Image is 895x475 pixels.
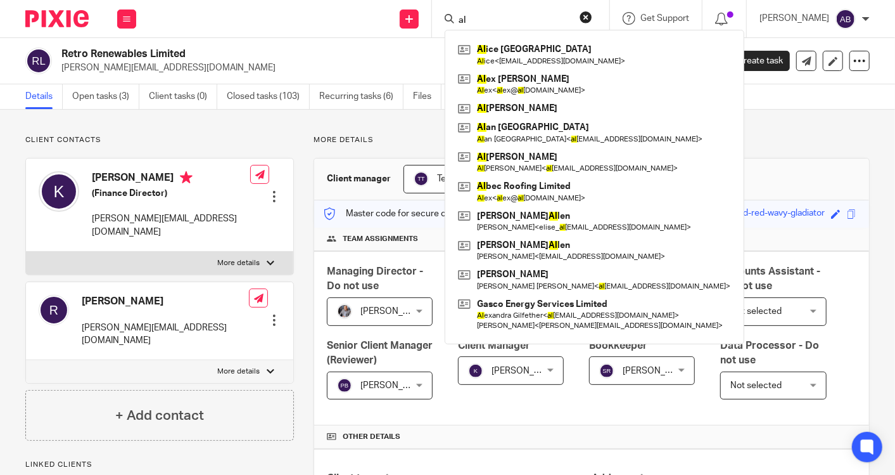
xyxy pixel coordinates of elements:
span: Client Manager [458,341,530,351]
a: Details [25,84,63,109]
p: Master code for secure communications and files [324,207,542,220]
h5: (Finance Director) [92,187,250,200]
span: Managing Director - Do not use [327,266,423,291]
span: Senior Client Manager (Reviewer) [327,341,433,365]
span: Other details [343,432,400,442]
p: Linked clients [25,460,294,470]
h4: + Add contact [115,406,204,426]
span: Team assignments [343,234,418,244]
a: Client tasks (0) [149,84,217,109]
span: [PERSON_NAME] [360,307,430,316]
span: Accounts Assistant - Do not use [720,266,820,291]
img: svg%3E [414,171,429,186]
a: Open tasks (3) [72,84,139,109]
img: svg%3E [835,9,856,29]
img: svg%3E [25,48,52,74]
span: Get Support [640,14,689,23]
span: Not selected [730,381,782,390]
img: svg%3E [39,295,69,325]
span: [PERSON_NAME] [492,367,561,375]
i: Primary [180,171,193,184]
h4: [PERSON_NAME] [82,295,249,308]
p: [PERSON_NAME][EMAIL_ADDRESS][DOMAIN_NAME] [92,212,250,238]
p: [PERSON_NAME] [759,12,829,25]
a: Closed tasks (103) [227,84,310,109]
img: Pixie [25,10,89,27]
span: Not selected [730,307,782,316]
a: Create task [716,51,790,71]
h4: [PERSON_NAME] [92,171,250,187]
img: svg%3E [468,363,483,379]
img: -%20%20-%20studio@ingrained.co.uk%20for%20%20-20220223%20at%20101413%20-%201W1A2026.jpg [337,304,352,319]
input: Search [457,15,571,27]
span: Bookkeeper [589,341,647,351]
img: svg%3E [599,363,614,379]
button: Clear [580,11,592,23]
span: Data Processor - Do not use [720,341,819,365]
a: Files [413,84,441,109]
span: Team TWC [437,174,479,183]
h3: Client manager [327,172,391,185]
h2: Retro Renewables Limited [61,48,570,61]
p: [PERSON_NAME][EMAIL_ADDRESS][DOMAIN_NAME] [82,322,249,348]
span: [PERSON_NAME] [623,367,692,375]
p: More details [218,367,260,377]
img: svg%3E [39,171,79,212]
p: More details [314,135,870,145]
img: svg%3E [337,378,352,393]
p: More details [218,258,260,268]
p: [PERSON_NAME][EMAIL_ADDRESS][DOMAIN_NAME] [61,62,697,74]
a: Recurring tasks (6) [319,84,403,109]
span: [PERSON_NAME] [360,381,430,390]
div: grass-fed-red-wavy-gladiator [710,207,825,221]
p: Client contacts [25,135,294,145]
